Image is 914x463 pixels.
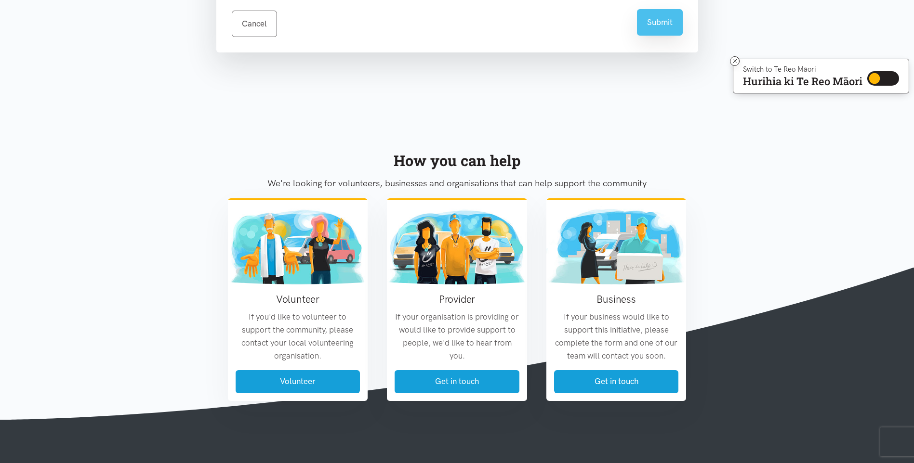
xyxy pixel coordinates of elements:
p: If your organisation is providing or would like to provide support to people, we'd like to hear f... [395,310,519,363]
a: Get in touch [395,370,519,393]
h3: Provider [395,292,519,306]
div: How you can help [228,149,687,172]
h3: Volunteer [236,292,360,306]
button: Submit [637,9,683,36]
p: If you'd like to volunteer to support the community, please contact your local volunteering organ... [236,310,360,363]
p: We're looking for volunteers, businesses and organisations that can help support the community [228,176,687,191]
p: Hurihia ki Te Reo Māori [743,77,862,86]
a: Get in touch [554,370,679,393]
a: Volunteer [236,370,360,393]
p: If your business would like to support this initiative, please complete the form and one of our t... [554,310,679,363]
a: Cancel [232,11,277,37]
h3: Business [554,292,679,306]
p: Switch to Te Reo Māori [743,66,862,72]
